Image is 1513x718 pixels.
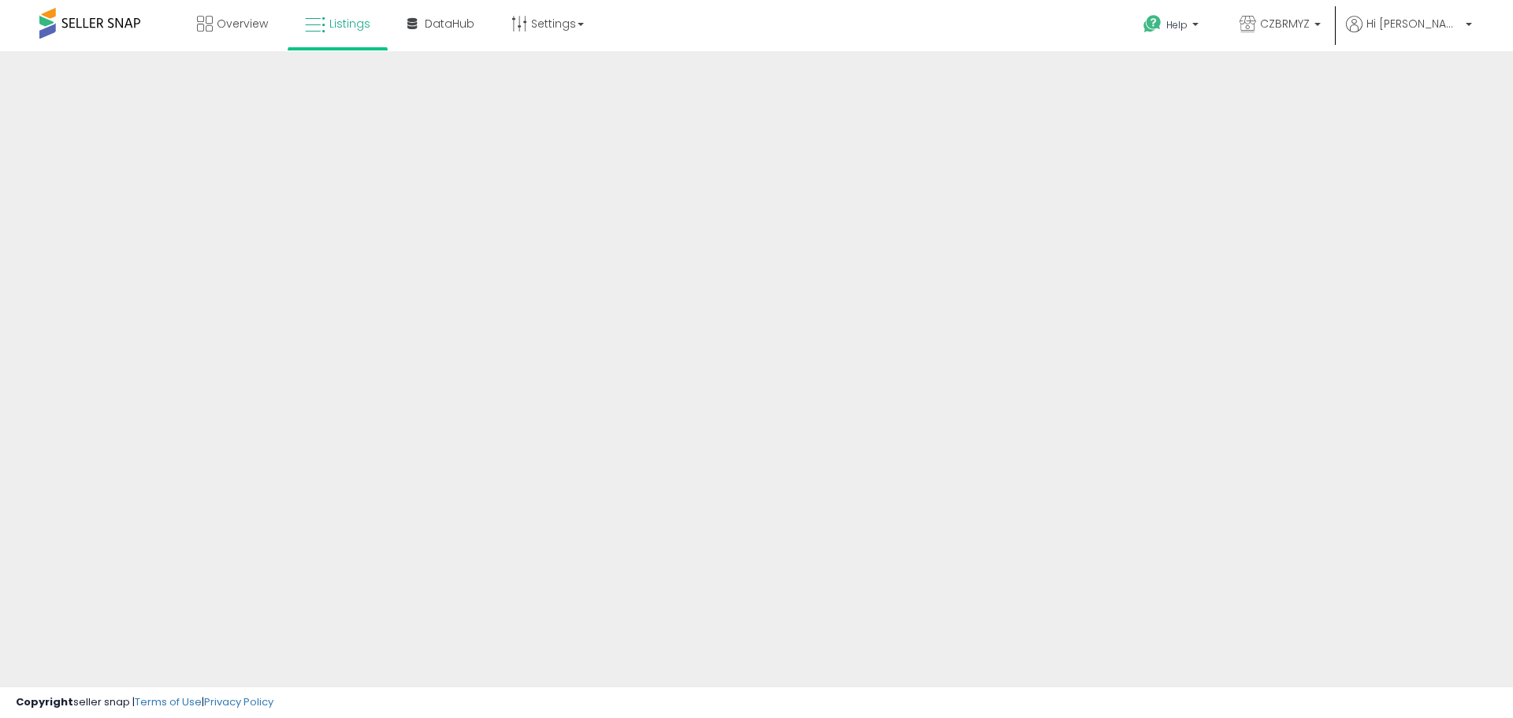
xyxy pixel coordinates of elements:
span: Help [1166,18,1188,32]
span: Hi [PERSON_NAME] [1366,16,1461,32]
a: Help [1131,2,1214,51]
a: Privacy Policy [204,694,273,709]
span: DataHub [425,16,474,32]
span: CZBRMYZ [1260,16,1310,32]
strong: Copyright [16,694,73,709]
span: Overview [217,16,268,32]
i: Get Help [1143,14,1162,34]
a: Terms of Use [135,694,202,709]
span: Listings [329,16,370,32]
div: seller snap | | [16,695,273,710]
a: Hi [PERSON_NAME] [1346,16,1472,51]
